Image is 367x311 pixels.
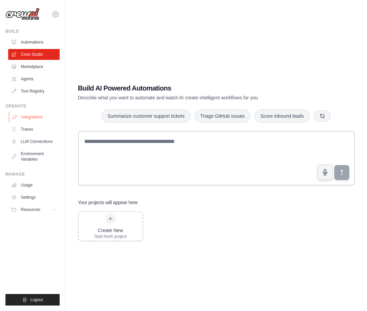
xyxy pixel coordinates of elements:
a: Usage [8,180,60,191]
a: Crew Studio [8,49,60,60]
button: Get new suggestions [314,110,331,122]
button: Click to speak your automation idea [317,164,333,180]
iframe: Chat Widget [333,278,367,311]
span: Logout [30,297,43,302]
div: Create New [94,227,127,234]
span: Resources [21,207,40,212]
a: Settings [8,192,60,203]
a: Traces [8,124,60,135]
a: Automations [8,37,60,48]
h3: Your projects will appear here [78,199,138,206]
a: Marketplace [8,61,60,72]
div: Operate [5,103,60,109]
a: Environment Variables [8,148,60,165]
div: Start fresh project [94,234,127,239]
img: Logo [5,8,40,21]
a: Tool Registry [8,86,60,97]
button: Score inbound leads [255,110,310,122]
button: Resources [8,204,60,215]
div: Build [5,29,60,34]
button: Summarize customer support tickets [102,110,190,122]
a: Integrations [9,112,60,122]
button: Logout [5,294,60,306]
a: Agents [8,73,60,84]
h1: Build AI Powered Automations [78,83,307,93]
button: Triage GitHub issues [195,110,250,122]
div: Manage [5,171,60,177]
p: Describe what you want to automate and watch AI create intelligent workflows for you [78,94,307,101]
a: LLM Connections [8,136,60,147]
